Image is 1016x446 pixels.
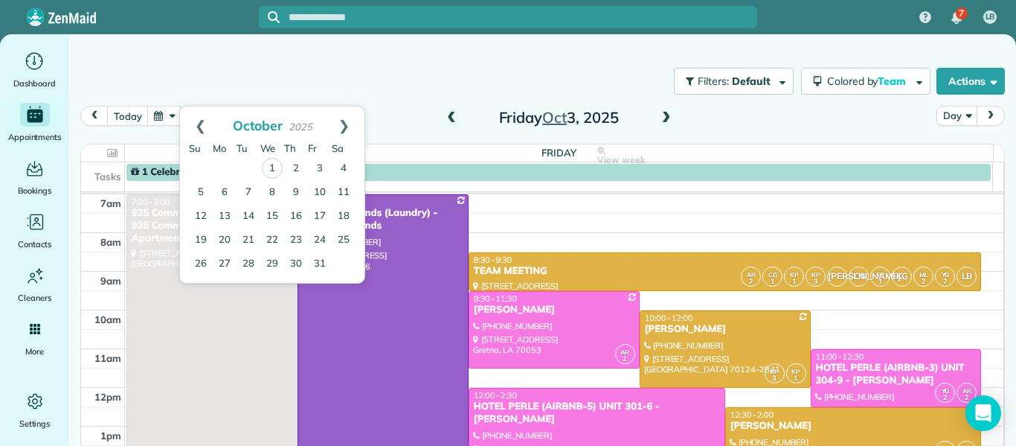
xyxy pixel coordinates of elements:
[100,430,121,442] span: 1pm
[107,106,148,126] button: today
[811,270,820,278] span: KP
[189,252,213,276] a: 26
[936,68,1005,95] button: Actions
[8,130,62,144] span: Appointments
[189,142,201,154] span: Sunday
[6,49,63,91] a: Dashboard
[747,270,756,278] span: AR
[213,205,237,229] a: 13
[871,275,890,289] small: 1
[284,205,308,229] a: 16
[956,267,977,287] span: LB
[302,207,464,232] div: Sweeping Hands (Laundry) - Sweeping Hands
[189,229,213,252] a: 19
[13,76,56,91] span: Dashboard
[644,323,806,336] div: [PERSON_NAME]
[324,106,364,144] a: Next
[730,420,977,433] div: [PERSON_NAME]
[765,372,784,386] small: 3
[289,121,312,133] span: 2025
[260,181,284,205] a: 8
[332,181,356,205] a: 11
[332,205,356,229] a: 18
[213,142,226,154] span: Monday
[791,367,800,375] span: KP
[260,142,275,154] span: Wednesday
[260,205,284,229] a: 15
[6,210,63,252] a: Contacts
[698,74,729,88] span: Filters:
[473,265,977,278] div: TEAM MEETING
[466,109,652,126] h2: Friday 3, 2025
[100,236,121,248] span: 8am
[284,142,296,154] span: Thursday
[284,229,308,252] a: 23
[284,157,308,181] a: 2
[332,157,356,181] a: 4
[262,158,283,179] a: 1
[914,275,933,289] small: 2
[237,229,260,252] a: 21
[801,68,930,95] button: Colored byTeam
[332,142,344,154] span: Saturday
[284,181,308,205] a: 9
[768,270,777,278] span: CG
[213,252,237,276] a: 27
[260,229,284,252] a: 22
[763,275,782,289] small: 1
[473,401,721,426] div: HOTEL PERLE (AIRBNB-5) UNIT 301-6 - [PERSON_NAME]
[18,183,52,198] span: Bookings
[597,154,645,166] span: View week
[936,391,954,405] small: 2
[94,391,121,403] span: 12pm
[474,255,512,265] span: 8:30 - 9:30
[957,391,976,405] small: 2
[785,275,803,289] small: 1
[770,367,779,375] span: KP
[308,157,332,181] a: 3
[6,389,63,431] a: Settings
[189,181,213,205] a: 5
[180,106,221,144] a: Prev
[259,11,280,23] button: Focus search
[616,352,634,366] small: 2
[260,252,284,276] a: 29
[732,74,771,88] span: Default
[730,410,774,420] span: 12:30 - 2:00
[936,106,977,126] button: Day
[18,237,51,252] span: Contacts
[674,68,794,95] button: Filters: Default
[19,416,51,431] span: Settings
[6,103,63,144] a: Appointments
[233,117,283,133] span: October
[942,270,950,278] span: YG
[806,275,825,289] small: 3
[941,1,972,34] div: 7 unread notifications
[332,229,356,252] a: 25
[816,351,864,362] span: 11:00 - 12:30
[877,270,885,278] span: EP
[541,147,576,159] span: Friday
[474,390,517,401] span: 12:00 - 2:30
[213,181,237,205] a: 6
[213,229,237,252] a: 20
[308,142,317,154] span: Friday
[100,275,121,287] span: 9am
[962,386,971,395] span: AR
[131,166,204,178] span: 1 Celebration
[308,252,332,276] a: 31
[892,267,912,287] span: KG
[986,11,995,23] span: LB
[308,229,332,252] a: 24
[919,270,928,278] span: ML
[131,207,293,245] div: 925 Common [PERSON_NAME] L - 925 Common St Luxury Apartments
[742,275,760,289] small: 2
[18,290,51,305] span: Cleaners
[237,142,248,154] span: Tuesday
[308,205,332,229] a: 17
[827,267,847,287] span: [PERSON_NAME]
[25,344,44,359] span: More
[237,181,260,205] a: 7
[959,7,964,19] span: 7
[787,372,806,386] small: 1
